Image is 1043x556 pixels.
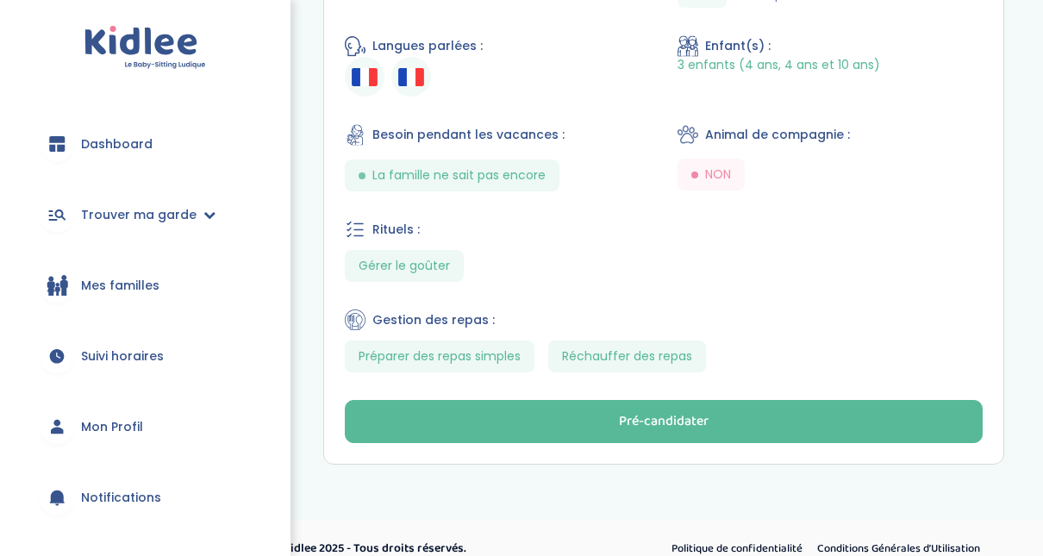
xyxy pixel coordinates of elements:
img: logo.svg [84,26,206,70]
div: Pré-candidater [619,412,709,432]
span: NON [705,166,731,184]
a: Notifications [26,466,265,528]
span: Enfant(s) : [705,37,771,55]
span: Dashboard [81,135,153,153]
span: Préparer des repas simples [345,340,534,372]
span: Mes familles [81,277,159,295]
span: La famille ne sait pas encore [372,166,546,184]
span: Animal de compagnie : [705,126,850,144]
span: 3 enfants (4 ans, 4 ans et 10 ans) [678,57,880,73]
span: Gérer le goûter [345,250,464,282]
a: Mon Profil [26,396,265,458]
a: Mes familles [26,254,265,316]
a: Dashboard [26,113,265,175]
span: Suivi horaires [81,347,164,365]
button: Pré-candidater [345,400,983,443]
img: Français [398,68,424,86]
span: Gestion des repas : [372,311,495,329]
img: Français [352,68,378,86]
a: Trouver ma garde [26,184,265,246]
span: Trouver ma garde [81,206,197,224]
span: Réchauffer des repas [548,340,706,372]
span: Besoin pendant les vacances : [372,126,565,144]
span: Rituels : [372,221,420,239]
span: Mon Profil [81,418,143,436]
span: Langues parlées : [372,37,483,55]
a: Suivi horaires [26,325,265,387]
span: Notifications [81,489,161,507]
